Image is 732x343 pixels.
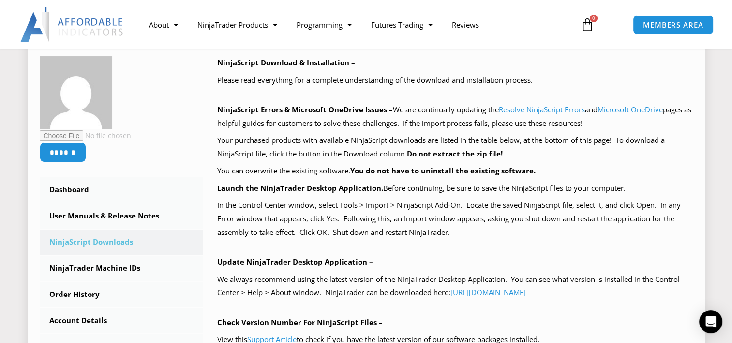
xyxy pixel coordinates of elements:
[217,317,383,327] b: Check Version Number For NinjaScript Files –
[40,230,203,255] a: NinjaScript Downloads
[20,7,124,42] img: LogoAI | Affordable Indicators – NinjaTrader
[217,105,393,114] b: NinjaScript Errors & Microsoft OneDrive Issues –
[598,105,663,114] a: Microsoft OneDrive
[40,56,112,129] img: 88740bd10fe1aee6bc3ffde0ef963d8f495b12ad4fdb1d3dfaace4cf171d4e2b
[566,11,609,39] a: 0
[217,164,693,178] p: You can overwrite the existing software.
[217,199,693,239] p: In the Control Center window, select Tools > Import > NinjaScript Add-On. Locate the saved NinjaS...
[643,21,703,29] span: MEMBERS AREA
[187,14,286,36] a: NinjaTrader Products
[699,310,722,333] div: Open Intercom Messenger
[633,15,714,35] a: MEMBERS AREA
[590,15,598,22] span: 0
[361,14,442,36] a: Futures Trading
[217,103,693,130] p: We are continually updating the and pages as helpful guides for customers to solve these challeng...
[217,134,693,161] p: Your purchased products with available NinjaScript downloads are listed in the table below, at th...
[40,203,203,229] a: User Manuals & Release Notes
[217,183,383,193] b: Launch the NinjaTrader Desktop Application.
[217,257,373,266] b: Update NinjaTrader Desktop Application –
[217,273,693,300] p: We always recommend using the latest version of the NinjaTrader Desktop Application. You can see ...
[217,58,355,67] b: NinjaScript Download & Installation –
[407,149,503,158] b: Do not extract the zip file!
[217,182,693,195] p: Before continuing, be sure to save the NinjaScript files to your computer.
[286,14,361,36] a: Programming
[139,14,571,36] nav: Menu
[350,166,536,175] b: You do not have to uninstall the existing software.
[450,287,526,297] a: [URL][DOMAIN_NAME]
[139,14,187,36] a: About
[40,308,203,333] a: Account Details
[217,74,693,87] p: Please read everything for a complete understanding of the download and installation process.
[499,105,585,114] a: Resolve NinjaScript Errors
[40,177,203,203] a: Dashboard
[40,282,203,307] a: Order History
[40,256,203,281] a: NinjaTrader Machine IDs
[442,14,488,36] a: Reviews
